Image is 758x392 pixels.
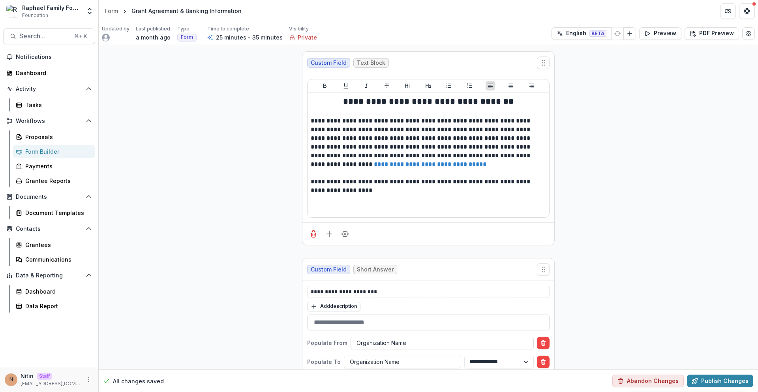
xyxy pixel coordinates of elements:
button: Align Right [527,81,537,90]
div: ⌘ + K [73,32,88,41]
a: Grantee Reports [13,174,95,187]
div: Grant Agreement & Banking Information [131,7,242,15]
p: Time to complete [207,25,249,32]
button: Align Center [506,81,516,90]
p: Nitin [21,372,34,380]
p: [EMAIL_ADDRESS][DOMAIN_NAME] [21,380,81,387]
button: PDF Preview [685,27,739,40]
p: a month ago [136,33,171,41]
button: Align Left [486,81,495,90]
a: Dashboard [13,285,95,298]
button: Add Language [623,27,636,40]
img: Raphael Family Foundation [6,5,19,17]
button: Italicize [362,81,371,90]
span: Custom Field [311,266,347,273]
div: Payments [25,162,89,170]
button: Open Documents [3,190,95,203]
a: Document Templates [13,206,95,219]
button: Heading 1 [403,81,413,90]
a: Form [102,5,121,17]
button: Refresh Translation [611,27,624,40]
span: Notifications [16,54,92,60]
div: Nitin [9,377,13,382]
button: Adddescription [307,302,360,311]
button: More [84,375,94,384]
div: Data Report [25,302,89,310]
button: Heading 2 [424,81,433,90]
p: Populate To [307,358,341,366]
p: 25 minutes - 35 minutes [216,33,283,41]
p: Updated by [102,25,129,32]
p: Last published [136,25,170,32]
button: Preview [639,27,681,40]
span: Custom Field [311,60,347,66]
div: Tasks [25,101,89,109]
span: Documents [16,194,83,200]
span: Data & Reporting [16,272,83,279]
button: Open Data & Reporting [3,269,95,282]
span: Activity [16,86,83,92]
span: Foundation [22,12,48,19]
button: Delete condition [537,356,550,368]
div: Grantee Reports [25,177,89,185]
button: Move field [537,263,550,276]
span: Contacts [16,226,83,232]
nav: breadcrumb [102,5,245,17]
p: Private [298,33,317,41]
a: Payments [13,160,95,173]
div: Document Templates [25,209,89,217]
p: Staff [37,373,52,380]
a: Communications [13,253,95,266]
button: Move field [537,57,550,69]
span: Workflows [16,118,83,124]
button: Strike [382,81,392,90]
button: Ordered List [465,81,475,90]
a: Tasks [13,98,95,111]
svg: avatar [102,34,110,41]
button: Open entity switcher [84,3,95,19]
span: Text Block [357,60,385,66]
button: Abandon Changes [612,375,684,387]
div: Dashboard [25,287,89,296]
button: Delete condition [537,337,550,349]
div: Form Builder [25,147,89,156]
div: Dashboard [16,69,89,77]
span: Form [181,34,193,40]
div: Form [105,7,118,15]
a: Proposals [13,130,95,143]
button: English BETA [552,27,612,40]
button: Edit Form Settings [742,27,755,40]
a: Form Builder [13,145,95,158]
button: Search... [3,28,95,44]
a: Dashboard [3,66,95,79]
button: Partners [720,3,736,19]
a: Grantees [13,238,95,251]
button: Publish Changes [687,375,753,387]
button: Underline [341,81,351,90]
p: Populate From [307,339,347,347]
button: Get Help [739,3,755,19]
div: Grantees [25,241,89,249]
p: Visibility [289,25,309,32]
div: Raphael Family Foundation [22,4,81,12]
button: Open Contacts [3,222,95,235]
div: Proposals [25,133,89,141]
button: Bullet List [444,81,454,90]
button: Field Settings [339,228,351,240]
div: Communications [25,255,89,264]
button: Open Activity [3,83,95,95]
span: Short Answer [357,266,394,273]
button: Open Workflows [3,115,95,127]
p: Type [177,25,189,32]
a: Data Report [13,300,95,313]
button: Bold [320,81,330,90]
button: Notifications [3,51,95,63]
button: Add field [323,228,336,240]
span: Search... [19,32,69,40]
button: Delete field [307,228,320,240]
p: All changes saved [113,377,164,385]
